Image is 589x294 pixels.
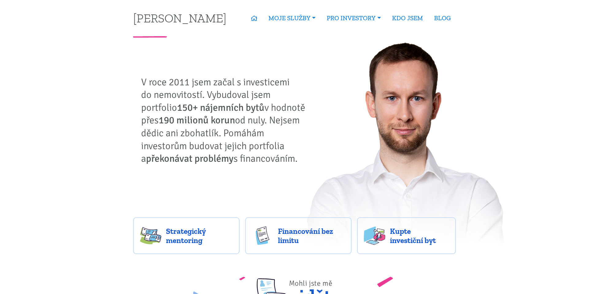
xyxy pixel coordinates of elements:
strong: 150+ nájemních bytů [177,102,264,114]
span: Mohli jste mě [289,279,333,288]
a: Financování bez limitu [245,217,352,254]
p: V roce 2011 jsem začal s investicemi do nemovitostí. Vybudoval jsem portfolio v hodnotě přes od n... [141,76,310,165]
a: KDO JSEM [387,11,429,25]
img: finance [252,226,273,245]
a: Kupte investiční byt [357,217,456,254]
img: flats [364,226,385,245]
a: BLOG [429,11,456,25]
img: strategy [140,226,161,245]
a: PRO INVESTORY [321,11,386,25]
span: Strategický mentoring [166,226,233,245]
a: MOJE SLUŽBY [263,11,321,25]
span: Kupte investiční byt [390,226,449,245]
a: Strategický mentoring [133,217,240,254]
span: Financování bez limitu [278,226,345,245]
strong: 190 milionů korun [159,114,235,126]
a: [PERSON_NAME] [133,12,226,24]
strong: překonávat problémy [146,153,233,164]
